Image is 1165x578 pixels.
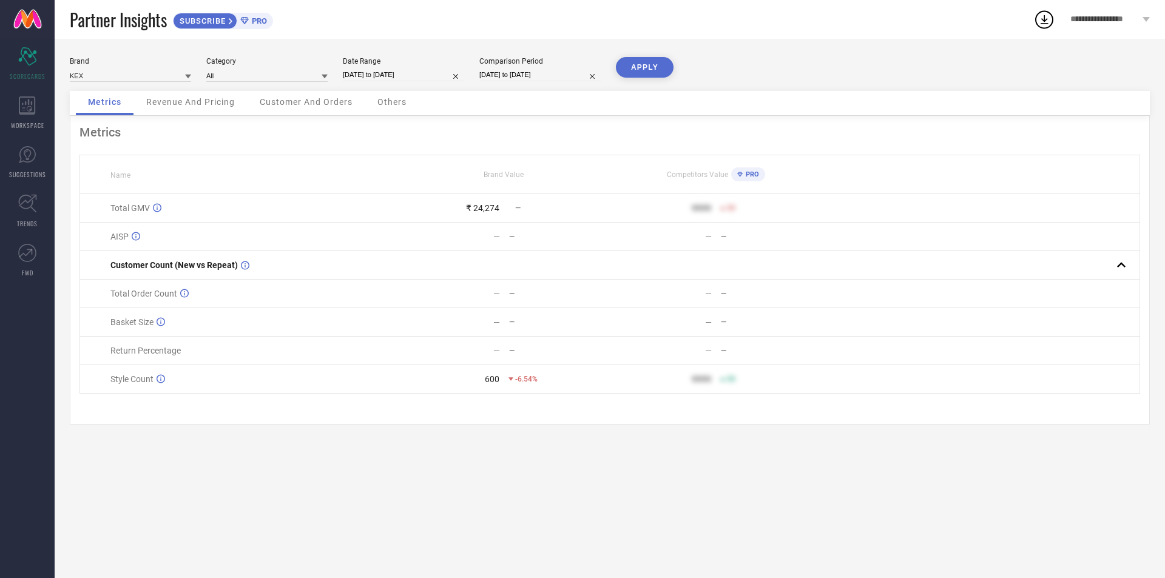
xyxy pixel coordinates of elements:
span: SUGGESTIONS [9,170,46,179]
div: Metrics [79,125,1140,139]
div: — [493,346,500,355]
span: Basket Size [110,317,154,327]
span: Competitors Value [667,170,728,179]
div: Brand [70,57,191,66]
span: -6.54% [515,375,538,383]
span: — [515,204,521,212]
span: FWD [22,268,33,277]
div: — [721,318,821,326]
div: Comparison Period [479,57,601,66]
span: Total Order Count [110,289,177,298]
div: 600 [485,374,499,384]
span: 50 [727,204,735,212]
div: Open download list [1033,8,1055,30]
span: Customer Count (New vs Repeat) [110,260,238,270]
div: 9999 [692,203,711,213]
div: — [721,232,821,241]
div: — [509,232,609,241]
span: PRO [249,16,267,25]
a: SUBSCRIBEPRO [173,10,273,29]
span: WORKSPACE [11,121,44,130]
div: — [509,318,609,326]
span: Others [377,97,407,107]
div: — [721,289,821,298]
div: — [493,232,500,241]
span: Revenue And Pricing [146,97,235,107]
div: — [493,289,500,298]
div: — [705,232,712,241]
span: Style Count [110,374,154,384]
span: Metrics [88,97,121,107]
span: PRO [743,170,759,178]
div: — [509,289,609,298]
div: — [509,346,609,355]
span: Return Percentage [110,346,181,355]
span: Partner Insights [70,7,167,32]
span: TRENDS [17,219,38,228]
span: Brand Value [484,170,524,179]
span: SCORECARDS [10,72,46,81]
div: Category [206,57,328,66]
div: — [705,346,712,355]
div: — [721,346,821,355]
div: ₹ 24,274 [466,203,499,213]
span: Total GMV [110,203,150,213]
span: AISP [110,232,129,241]
button: APPLY [616,57,674,78]
input: Select date range [343,69,464,81]
div: — [705,289,712,298]
span: Customer And Orders [260,97,353,107]
span: SUBSCRIBE [174,16,229,25]
span: 50 [727,375,735,383]
div: — [705,317,712,327]
div: 9999 [692,374,711,384]
div: — [493,317,500,327]
input: Select comparison period [479,69,601,81]
span: Name [110,171,130,180]
div: Date Range [343,57,464,66]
